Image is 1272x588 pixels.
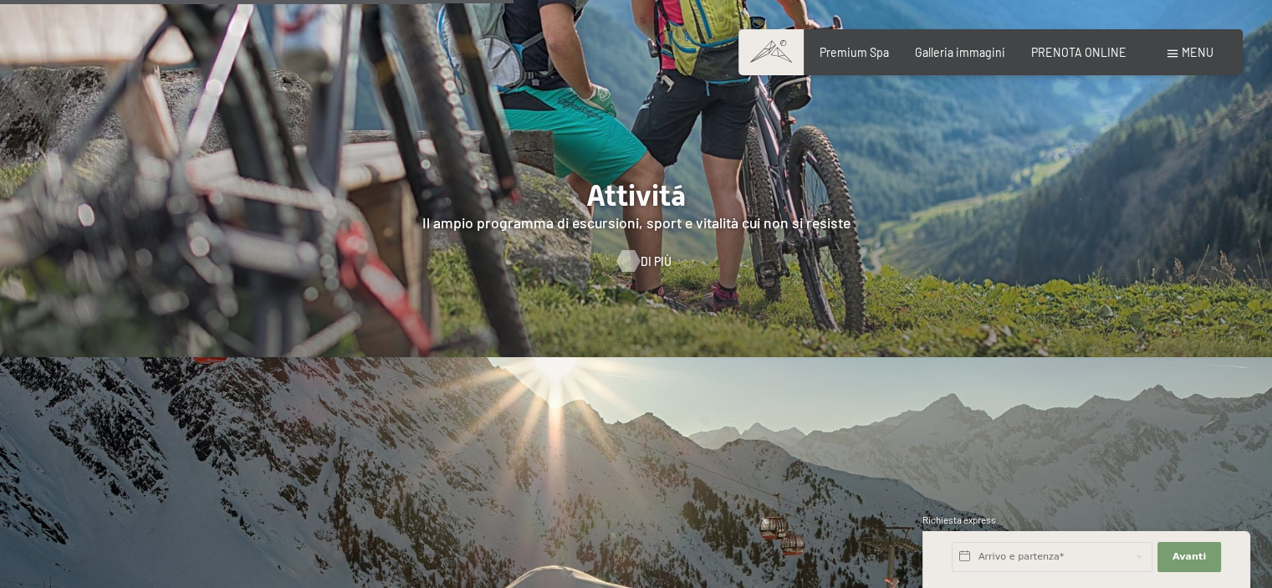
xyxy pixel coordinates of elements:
[820,45,889,59] a: Premium Spa
[641,253,672,269] span: Di più
[1182,45,1213,59] span: Menu
[617,253,656,269] a: Di più
[1157,542,1221,572] button: Avanti
[1172,550,1206,564] span: Avanti
[915,45,1005,59] a: Galleria immagini
[1031,45,1126,59] a: PRENOTA ONLINE
[922,514,996,525] span: Richiesta express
